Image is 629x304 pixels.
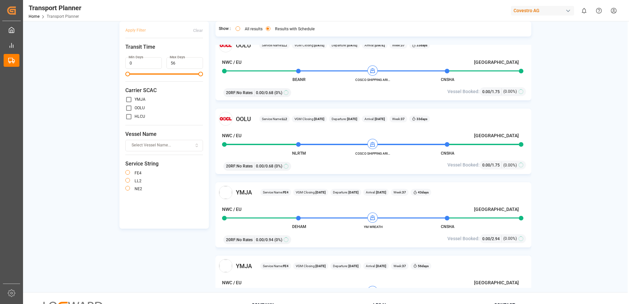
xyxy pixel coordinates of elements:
span: (0.00%) [503,236,517,241]
span: Carrier SCAC [125,87,203,94]
h4: [GEOGRAPHIC_DATA] [474,206,519,213]
button: Covestro AG [511,4,577,17]
label: NE2 [135,187,142,191]
span: CNSHA [441,224,454,229]
span: VGM Closing: [294,116,324,121]
span: 0.00 [482,89,490,94]
span: Vessel Booked: [447,88,480,95]
h4: NWC / EU [222,206,241,213]
b: [DATE] [375,264,386,268]
span: OOLU [236,41,251,50]
span: CNSHA [441,151,454,156]
b: 33 days [416,43,427,47]
span: Arrival: [366,264,386,268]
span: BEANR [292,77,306,82]
b: 37 [401,43,405,47]
button: Help Center [591,3,606,18]
div: / [482,88,502,95]
span: DEHAM [292,224,306,229]
b: [DATE] [315,264,326,268]
b: [DATE] [346,117,357,121]
b: 43 days [418,190,429,194]
button: show 0 new notifications [577,3,591,18]
span: YM WREATH [355,224,391,229]
label: OOLU [135,106,145,110]
span: Maximum [198,72,203,76]
span: (0%) [274,237,282,243]
span: YMJA [236,188,252,197]
b: [DATE] [374,117,385,121]
h4: [GEOGRAPHIC_DATA] [474,279,519,286]
b: [DATE] [348,264,359,268]
span: VGM Closing: [294,43,324,48]
span: Show : [219,26,231,32]
span: Arrival: [365,43,385,48]
span: 1.75 [492,163,500,167]
span: Departure: [332,116,357,121]
span: (0%) [274,163,282,169]
span: Departure: [332,43,357,48]
b: [DATE] [314,117,324,121]
span: COSCO SHIPPING ARIES [355,151,391,156]
span: No Rates [237,237,253,243]
b: [DATE] [346,43,357,47]
span: (0.00%) [503,89,517,94]
div: / [482,235,502,242]
div: Clear [193,28,203,34]
span: NLRTM [292,151,306,156]
b: FE4 [283,264,289,268]
span: 0.00 / 0.68 [256,163,273,169]
span: 1.75 [492,89,500,94]
span: Select Vessel Name... [132,142,171,148]
span: Service Name: [263,190,289,195]
label: HLCU [135,114,145,118]
b: 37 [402,264,406,268]
span: (0.00%) [503,162,517,168]
span: (0%) [274,90,282,96]
div: Covestro AG [511,6,574,15]
b: 37 [402,190,406,194]
h4: NWC / EU [222,132,241,139]
span: CNSHA [441,77,454,82]
b: 37 [401,117,405,121]
b: FE4 [283,190,289,194]
img: Carrier [219,186,233,199]
span: Week: [393,264,406,268]
img: Carrier [219,38,233,52]
b: [DATE] [348,190,359,194]
span: 2.94 [492,237,500,241]
span: No Rates [237,163,253,169]
label: Max Days [170,55,185,60]
span: 20RF : [226,90,237,96]
a: Home [29,14,39,19]
label: FE4 [135,171,141,175]
label: Min Days [129,55,143,60]
div: Transport Planner [29,3,81,13]
span: YMJA [236,262,252,270]
span: Service Name: [262,43,287,48]
span: VGM Closing: [296,190,326,195]
span: VGM Closing: [296,264,326,268]
h4: NWC / EU [222,279,241,286]
span: Vessel Booked: [447,162,480,168]
span: Vessel Name [125,130,203,138]
button: Clear [193,25,203,36]
span: Transit Time [125,43,203,51]
span: 0.00 / 0.68 [256,90,273,96]
span: Departure: [333,264,359,268]
img: Carrier [219,259,233,273]
span: Week: [392,43,405,48]
span: COSCO SHIPPING ARIES [355,77,391,82]
b: [DATE] [314,43,324,47]
span: Service String [125,160,203,168]
b: [DATE] [375,190,386,194]
span: 20RF : [226,237,237,243]
span: Minimum [125,72,130,76]
span: 0.00 / 0.94 [256,237,273,243]
span: No Rates [237,90,253,96]
span: Vessel Booked: [447,235,480,242]
label: LL2 [135,179,141,183]
span: Week: [393,190,406,195]
b: 33 days [416,117,427,121]
label: Results with Schedule [275,27,315,31]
